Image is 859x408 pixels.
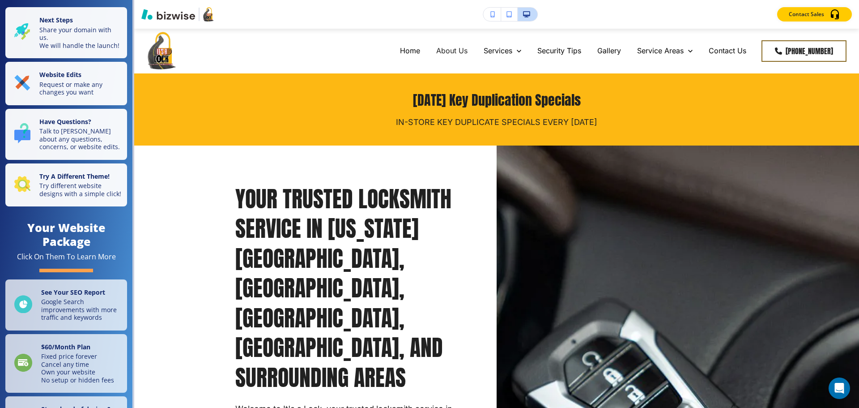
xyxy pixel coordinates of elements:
p: Google Search improvements with more traffic and keywords [41,298,122,322]
a: See Your SEO ReportGoogle Search improvements with more traffic and keywords [5,279,127,331]
img: Bizwise Logo [141,9,195,20]
p: About Us [436,46,468,56]
div: Open Intercom Messenger [829,378,850,399]
a: [PHONE_NUMBER] [761,40,846,62]
p: Try different website designs with a simple click! [39,182,122,198]
img: Your Logo [203,7,214,21]
strong: See Your SEO Report [41,288,105,296]
p: Contact Us [709,46,746,56]
button: Next StepsShare your domain with us.We will handle the launch! [5,7,127,58]
strong: Next Steps [39,16,73,24]
a: $60/Month PlanFixed price foreverCancel any timeOwn your websiteNo setup or hidden fees [5,334,127,393]
strong: $ 60 /Month Plan [41,343,90,351]
button: Website EditsRequest or make any changes you want [5,62,127,105]
p: Services [484,46,512,56]
p: Your Trusted Locksmith Service in [US_STATE][GEOGRAPHIC_DATA], [GEOGRAPHIC_DATA], [GEOGRAPHIC_DAT... [235,184,464,393]
strong: Website Edits [39,70,81,79]
p: Fixed price forever Cancel any time Own your website No setup or hidden fees [41,352,114,384]
p: Home [400,46,420,56]
p: Security Tips [537,46,581,56]
div: Click On Them To Learn More [17,252,116,262]
p: Request or make any changes you want [39,81,122,96]
button: Contact Sales [777,7,852,21]
p: Gallery [597,46,621,56]
button: Try A Different Theme!Try different website designs with a simple click! [5,163,127,207]
strong: Have Questions? [39,117,91,126]
p: Contact Sales [789,10,824,18]
p: Share your domain with us. We will handle the launch! [39,26,122,50]
strong: Try A Different Theme! [39,172,110,180]
h5: [DATE] Key Duplication Specials [235,91,758,109]
h4: Your Website Package [5,221,127,249]
img: It’s a Lock [148,32,176,69]
p: IN-STORE KEY DUPLICATE SPECIALS EVERY [DATE] [235,116,758,128]
p: Service Areas [637,46,684,56]
button: Have Questions?Talk to [PERSON_NAME] about any questions, concerns, or website edits. [5,109,127,160]
p: Talk to [PERSON_NAME] about any questions, concerns, or website edits. [39,127,122,151]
